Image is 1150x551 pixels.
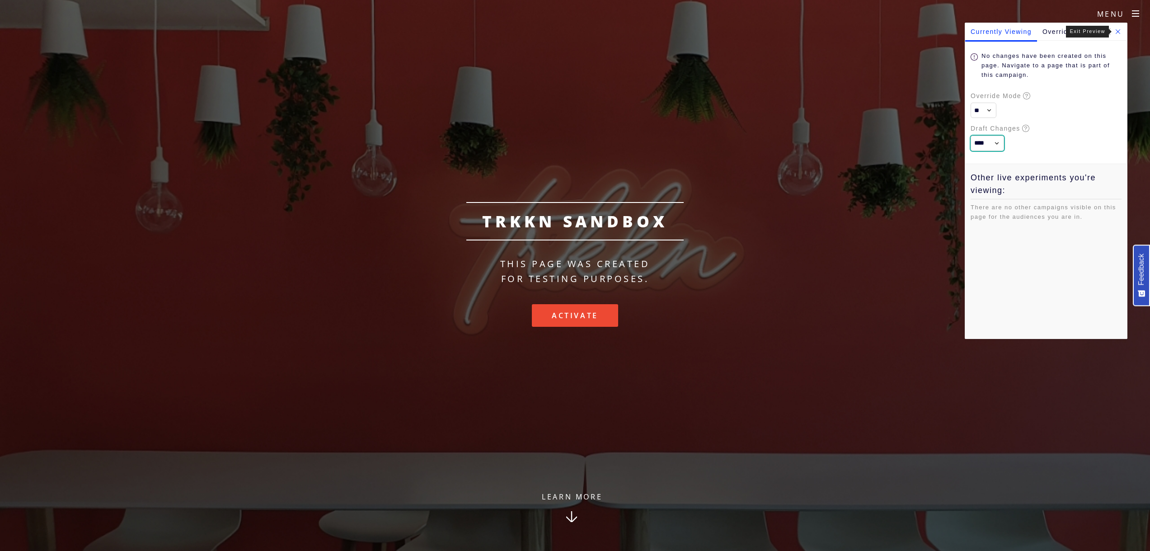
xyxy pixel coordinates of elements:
span: Menu [1097,9,1125,19]
optly-block: No changes have been created on this page. Navigate to a page that is part of this campaign. [981,52,1122,80]
optly-block: Override [1037,23,1078,40]
optly-label: Draft Changes [971,123,1122,133]
h2: TRKKN Sandbox [466,202,683,241]
optly-heading: Other live experiments you're viewing: [971,171,1122,198]
optly-label: Override Mode [971,91,1122,101]
optly-block: Currently Viewing [965,23,1037,40]
a: Menu [1086,0,1150,28]
a: Learn More [514,490,629,551]
optly-block: Feed [1078,23,1106,40]
button: Feedback - Show survey [1133,245,1150,306]
optly-block: Exit Preview [1066,26,1109,38]
span: Feedback [1137,254,1145,285]
a: Activate [532,304,618,327]
optly-section: There are no other campaigns visible on this page for the audiences you are in. [971,203,1122,222]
